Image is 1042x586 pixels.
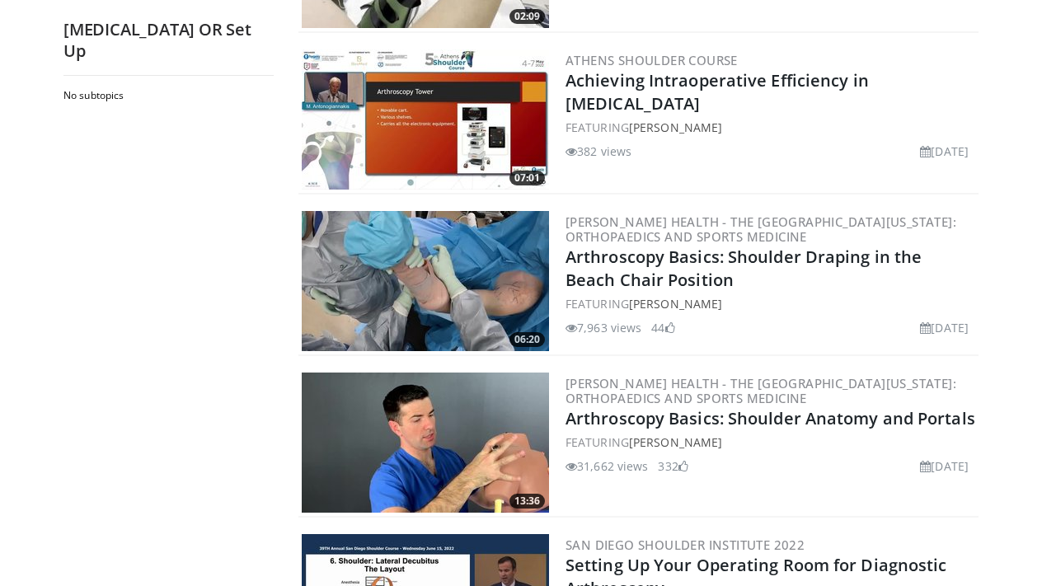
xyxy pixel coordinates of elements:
h2: [MEDICAL_DATA] OR Set Up [63,19,274,62]
a: [PERSON_NAME] [629,296,722,312]
a: 06:20 [302,211,549,351]
a: Athens Shoulder Course [566,52,738,68]
a: Arthroscopy Basics: Shoulder Draping in the Beach Chair Position [566,246,922,291]
a: 13:36 [302,373,549,513]
a: 07:01 [302,49,549,190]
a: Arthroscopy Basics: Shoulder Anatomy and Portals [566,407,975,429]
span: 06:20 [509,332,545,347]
div: FEATURING [566,295,975,312]
div: FEATURING [566,434,975,451]
img: d15bc685-5633-42d1-8370-8127bbfe6768.300x170_q85_crop-smart_upscale.jpg [302,49,549,190]
span: 02:09 [509,9,545,24]
a: [PERSON_NAME] Health - The [GEOGRAPHIC_DATA][US_STATE]: Orthopaedics and Sports Medicine [566,375,956,406]
li: 44 [651,319,674,336]
span: 07:01 [509,171,545,185]
li: 31,662 views [566,457,648,475]
li: [DATE] [920,457,969,475]
a: San Diego Shoulder Institute 2022 [566,537,805,553]
img: 9534a039-0eaa-4167-96cf-d5be049a70d8.300x170_q85_crop-smart_upscale.jpg [302,373,549,513]
li: 332 [658,457,688,475]
a: [PERSON_NAME] [629,120,722,135]
img: 31864782-ea8b-4b70-b498-d4c268f961cf.300x170_q85_crop-smart_upscale.jpg [302,211,549,351]
div: FEATURING [566,119,975,136]
span: 13:36 [509,494,545,509]
li: [DATE] [920,319,969,336]
li: 382 views [566,143,631,160]
a: [PERSON_NAME] Health - The [GEOGRAPHIC_DATA][US_STATE]: Orthopaedics and Sports Medicine [566,213,956,245]
li: [DATE] [920,143,969,160]
h2: No subtopics [63,89,270,102]
li: 7,963 views [566,319,641,336]
a: Achieving Intraoperative Efficiency in [MEDICAL_DATA] [566,69,869,115]
a: [PERSON_NAME] [629,434,722,450]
